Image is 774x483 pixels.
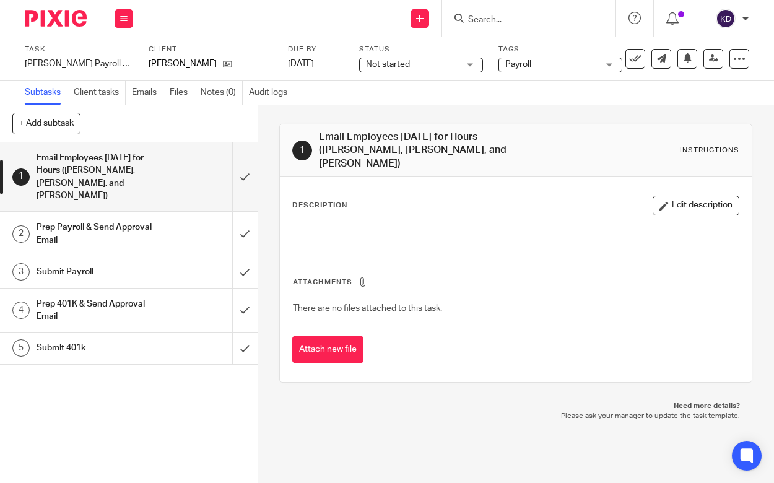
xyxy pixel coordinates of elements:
[293,279,352,285] span: Attachments
[37,263,159,281] h1: Submit Payroll
[132,80,163,105] a: Emails
[366,60,410,69] span: Not started
[25,80,67,105] a: Subtasks
[25,45,133,54] label: Task
[12,263,30,281] div: 3
[12,168,30,186] div: 1
[716,9,736,28] img: svg%3E
[25,10,87,27] img: Pixie
[249,80,294,105] a: Audit logs
[288,45,344,54] label: Due by
[12,113,80,134] button: + Add subtask
[498,45,622,54] label: Tags
[319,131,542,170] h1: Email Employees [DATE] for Hours ([PERSON_NAME], [PERSON_NAME], and [PERSON_NAME])
[25,58,133,70] div: Webster Payroll &amp; 401K Entry
[359,45,483,54] label: Status
[680,146,739,155] div: Instructions
[201,80,243,105] a: Notes (0)
[25,58,133,70] div: [PERSON_NAME] Payroll & 401K Entry
[288,59,314,68] span: [DATE]
[149,58,217,70] p: [PERSON_NAME]
[149,45,272,54] label: Client
[37,295,159,326] h1: Prep 401K & Send Approval Email
[292,411,740,421] p: Please ask your manager to update the task template.
[292,336,363,363] button: Attach new file
[12,339,30,357] div: 5
[292,141,312,160] div: 1
[467,15,578,26] input: Search
[12,302,30,319] div: 4
[505,60,531,69] span: Payroll
[74,80,126,105] a: Client tasks
[653,196,739,215] button: Edit description
[170,80,194,105] a: Files
[37,339,159,357] h1: Submit 401k
[37,218,159,250] h1: Prep Payroll & Send Approval Email
[37,149,159,205] h1: Email Employees [DATE] for Hours ([PERSON_NAME], [PERSON_NAME], and [PERSON_NAME])
[292,401,740,411] p: Need more details?
[292,201,347,211] p: Description
[12,225,30,243] div: 2
[293,304,442,313] span: There are no files attached to this task.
